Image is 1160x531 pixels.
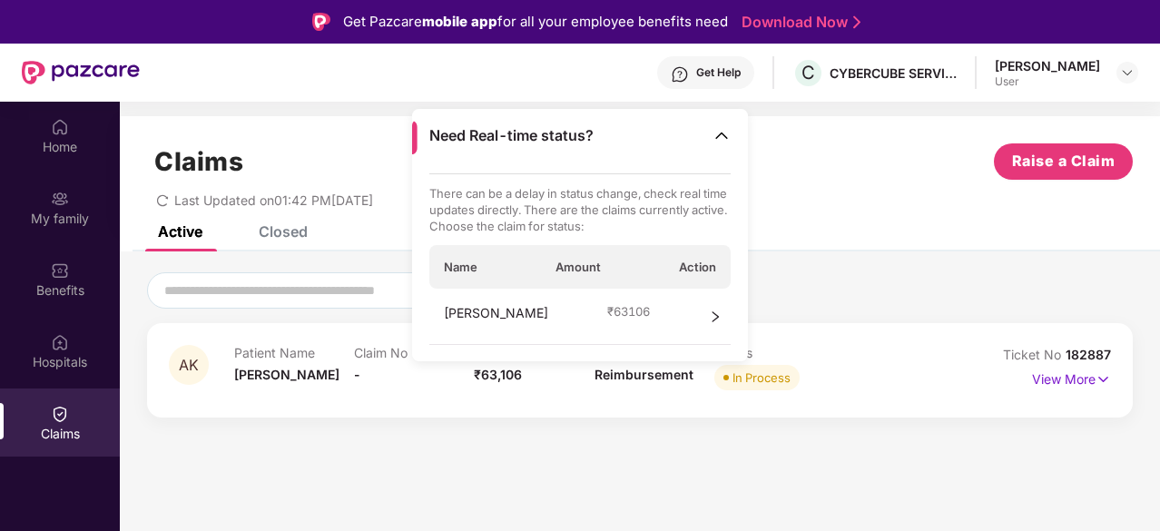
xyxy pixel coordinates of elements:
span: [PERSON_NAME] [444,303,548,330]
div: Active [158,222,202,241]
p: Status [714,345,834,360]
div: In Process [732,369,791,387]
img: svg+xml;base64,PHN2ZyBpZD0iRHJvcGRvd24tMzJ4MzIiIHhtbG5zPSJodHRwOi8vd3d3LnczLm9yZy8yMDAwL3N2ZyIgd2... [1120,65,1135,80]
span: Amount [555,259,601,275]
h1: Claims [154,146,243,177]
p: There can be a delay in status change, check real time updates directly. There are the claims cur... [429,185,732,234]
span: C [801,62,815,84]
div: CYBERCUBE SERVICES [830,64,957,82]
div: Get Help [696,65,741,80]
img: Stroke [853,13,860,32]
p: View More [1032,365,1111,389]
img: svg+xml;base64,PHN2ZyBpZD0iSGVscC0zMngzMiIgeG1sbnM9Imh0dHA6Ly93d3cudzMub3JnLzIwMDAvc3ZnIiB3aWR0aD... [671,65,689,84]
div: [PERSON_NAME] [995,57,1100,74]
img: svg+xml;base64,PHN2ZyBpZD0iQ2xhaW0iIHhtbG5zPSJodHRwOi8vd3d3LnczLm9yZy8yMDAwL3N2ZyIgd2lkdGg9IjIwIi... [51,405,69,423]
span: Name [444,259,477,275]
img: Logo [312,13,330,31]
img: Toggle Icon [713,126,731,144]
span: Need Real-time status? [429,126,594,145]
div: Closed [259,222,308,241]
img: svg+xml;base64,PHN2ZyB4bWxucz0iaHR0cDovL3d3dy53My5vcmcvMjAwMC9zdmciIHdpZHRoPSIxNyIgaGVpZ2h0PSIxNy... [1096,369,1111,389]
span: Ticket No [1003,347,1066,362]
p: Patient Name [234,345,354,360]
button: Raise a Claim [994,143,1133,180]
div: User [995,74,1100,89]
span: AK [179,358,199,373]
img: New Pazcare Logo [22,61,140,84]
span: ₹63,106 [474,367,522,382]
span: right [709,303,722,330]
div: Get Pazcare for all your employee benefits need [343,11,728,33]
span: [PERSON_NAME] [234,367,339,382]
strong: mobile app [422,13,497,30]
span: ₹ 63106 [607,303,650,320]
span: redo [156,192,169,208]
span: - [354,367,360,382]
img: svg+xml;base64,PHN2ZyBpZD0iQmVuZWZpdHMiIHhtbG5zPSJodHRwOi8vd3d3LnczLm9yZy8yMDAwL3N2ZyIgd2lkdGg9Ij... [51,261,69,280]
span: Raise a Claim [1012,150,1116,172]
img: svg+xml;base64,PHN2ZyBpZD0iSG9tZSIgeG1sbnM9Imh0dHA6Ly93d3cudzMub3JnLzIwMDAvc3ZnIiB3aWR0aD0iMjAiIG... [51,118,69,136]
span: Action [679,259,716,275]
img: svg+xml;base64,PHN2ZyB3aWR0aD0iMjAiIGhlaWdodD0iMjAiIHZpZXdCb3g9IjAgMCAyMCAyMCIgZmlsbD0ibm9uZSIgeG... [51,190,69,208]
p: Claim No [354,345,474,360]
span: 182887 [1066,347,1111,362]
span: Last Updated on 01:42 PM[DATE] [174,192,373,208]
img: svg+xml;base64,PHN2ZyBpZD0iSG9zcGl0YWxzIiB4bWxucz0iaHR0cDovL3d3dy53My5vcmcvMjAwMC9zdmciIHdpZHRoPS... [51,333,69,351]
span: Reimbursement [595,367,693,382]
a: Download Now [742,13,855,32]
